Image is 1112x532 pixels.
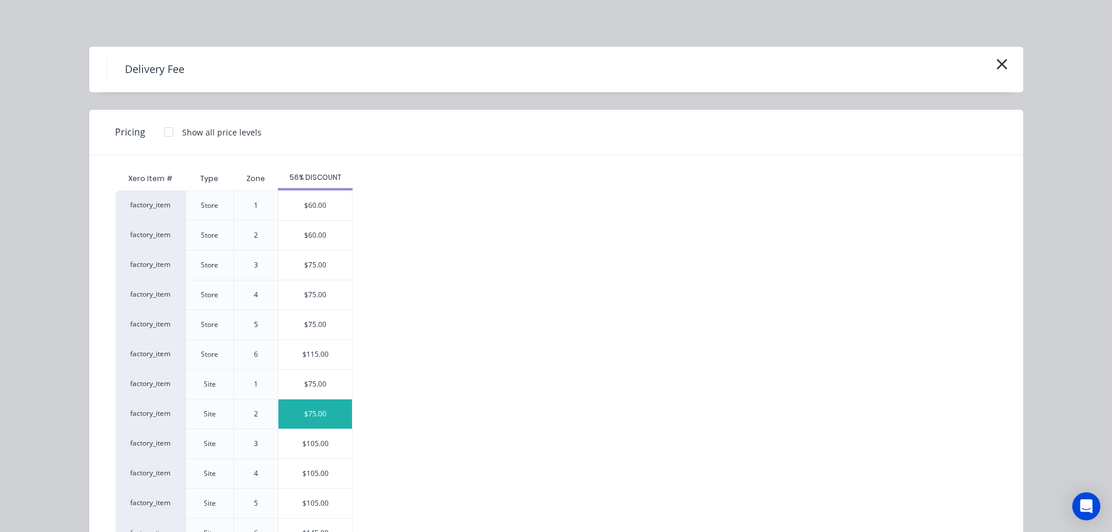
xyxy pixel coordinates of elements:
[201,260,218,270] div: Store
[204,379,216,390] div: Site
[204,468,216,479] div: Site
[116,369,186,399] div: factory_item
[278,251,352,280] div: $75.00
[116,190,186,220] div: factory_item
[107,58,202,81] h4: Delivery Fee
[204,498,216,509] div: Site
[254,409,258,419] div: 2
[201,349,218,360] div: Store
[191,164,228,193] div: Type
[116,220,186,250] div: factory_item
[201,319,218,330] div: Store
[116,280,186,310] div: factory_item
[278,310,352,339] div: $75.00
[204,439,216,449] div: Site
[278,399,352,429] div: $75.00
[201,230,218,241] div: Store
[254,290,258,300] div: 4
[116,339,186,369] div: factory_item
[116,167,186,190] div: Xero Item #
[278,429,352,458] div: $105.00
[116,250,186,280] div: factory_item
[278,280,352,310] div: $75.00
[254,468,258,479] div: 4
[116,458,186,488] div: factory_item
[237,164,274,193] div: Zone
[278,221,352,250] div: $60.00
[182,126,262,138] div: Show all price levels
[1072,492,1100,520] div: Open Intercom Messenger
[254,319,258,330] div: 5
[201,290,218,300] div: Store
[254,260,258,270] div: 3
[204,409,216,419] div: Site
[278,459,352,488] div: $105.00
[278,340,352,369] div: $115.00
[116,399,186,429] div: factory_item
[254,200,258,211] div: 1
[254,439,258,449] div: 3
[116,429,186,458] div: factory_item
[278,172,353,183] div: 56% DISCOUNT
[254,230,258,241] div: 2
[278,370,352,399] div: $75.00
[201,200,218,211] div: Store
[254,498,258,509] div: 5
[116,488,186,518] div: factory_item
[115,125,145,139] span: Pricing
[278,191,352,220] div: $60.00
[254,379,258,390] div: 1
[278,489,352,518] div: $105.00
[116,310,186,339] div: factory_item
[254,349,258,360] div: 6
